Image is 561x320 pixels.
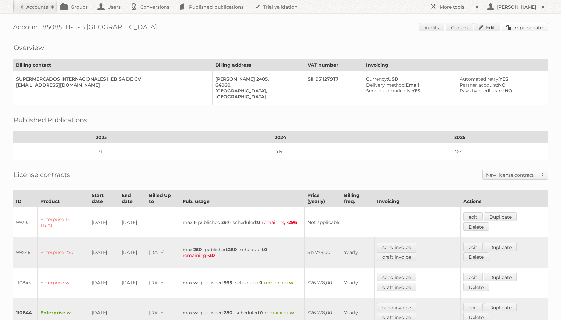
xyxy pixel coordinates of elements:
[16,76,207,82] div: SUPERMERCADOS INTERNACIONALES HEB SA DE CV
[119,207,146,238] td: [DATE]
[189,132,372,143] th: 2024
[14,115,87,125] h2: Published Publications
[341,237,374,268] td: Yearly
[290,310,294,316] strong: ∞
[146,268,180,298] td: [DATE]
[366,76,388,82] span: Currency:
[38,190,89,207] th: Product
[305,268,341,298] td: $26.778,00
[463,303,483,311] a: edit
[372,143,548,160] td: 454
[538,170,548,179] span: Toggle
[377,303,416,311] a: send invoice
[13,207,38,238] td: 99335
[474,23,500,31] a: Edit
[193,310,198,316] strong: ∞
[119,237,146,268] td: [DATE]
[463,212,483,221] a: edit
[366,88,452,94] div: YES
[484,243,517,251] a: Duplicate
[305,207,461,238] td: Not applicable.
[189,143,372,160] td: 419
[446,23,473,31] a: Groups
[366,82,452,88] div: Email
[89,237,119,268] td: [DATE]
[259,280,262,286] strong: 0
[13,237,38,268] td: 99546
[460,76,499,82] span: Automated retry:
[193,247,202,252] strong: 250
[38,268,89,298] td: Enterprise ∞
[377,243,416,251] a: send invoice
[305,190,341,207] th: Price (yearly)
[180,190,304,207] th: Pub. usage
[38,207,89,238] td: Enterprise 1 - TRIAL
[260,310,263,316] strong: 0
[372,132,548,143] th: 2025
[193,280,198,286] strong: ∞
[264,280,293,286] span: remaining:
[484,212,517,221] a: Duplicate
[460,76,542,82] div: YES
[484,273,517,281] a: Duplicate
[13,268,38,298] td: 110845
[180,237,304,268] td: max: - published: - scheduled: -
[224,310,233,316] strong: 280
[366,82,406,88] span: Delivery method:
[341,268,374,298] td: Yearly
[460,82,542,88] div: NO
[377,283,416,291] a: draft invoice
[14,43,44,52] h2: Overview
[460,190,548,207] th: Actions
[502,23,548,31] a: Impersonate
[287,219,297,225] strong: -296
[13,59,213,71] th: Billing contact
[215,82,300,88] div: 64060,
[495,4,538,10] h2: [PERSON_NAME]
[363,59,548,71] th: Invoicing
[262,219,297,225] span: remaining:
[341,190,374,207] th: Billing freq.
[460,88,542,94] div: NO
[366,88,412,94] span: Send automatically:
[440,4,473,10] h2: More tools
[13,190,38,207] th: ID
[377,273,416,281] a: send invoice
[13,23,548,33] h1: Account 85085: H-E-B [GEOGRAPHIC_DATA]
[265,310,294,316] span: remaining:
[13,143,189,160] td: 71
[221,219,230,225] strong: 297
[180,207,304,238] td: max: - published: - scheduled: -
[215,88,300,94] div: [GEOGRAPHIC_DATA],
[484,303,517,311] a: Duplicate
[38,237,89,268] td: Enterprise 250
[215,94,300,100] div: [GEOGRAPHIC_DATA]
[463,252,489,261] a: Delete
[305,59,363,71] th: VAT number
[119,190,146,207] th: End date
[257,219,260,225] strong: 0
[146,237,180,268] td: [DATE]
[460,88,505,94] span: Pays by credit card:
[193,219,195,225] strong: 1
[463,243,483,251] a: edit
[419,23,444,31] a: Audits
[180,268,304,298] td: max: - published: - scheduled: -
[89,207,119,238] td: [DATE]
[119,268,146,298] td: [DATE]
[463,222,489,231] a: Delete
[377,252,416,261] a: draft invoice
[89,268,119,298] td: [DATE]
[374,190,460,207] th: Invoicing
[289,280,293,286] strong: ∞
[366,76,452,82] div: USD
[460,82,498,88] span: Partner account:
[14,170,70,180] h2: License contracts
[13,132,189,143] th: 2023
[463,273,483,281] a: edit
[207,252,215,258] strong: -30
[305,237,341,268] td: $17.778,00
[183,252,215,258] span: remaining:
[89,190,119,207] th: Start date
[463,283,489,291] a: Delete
